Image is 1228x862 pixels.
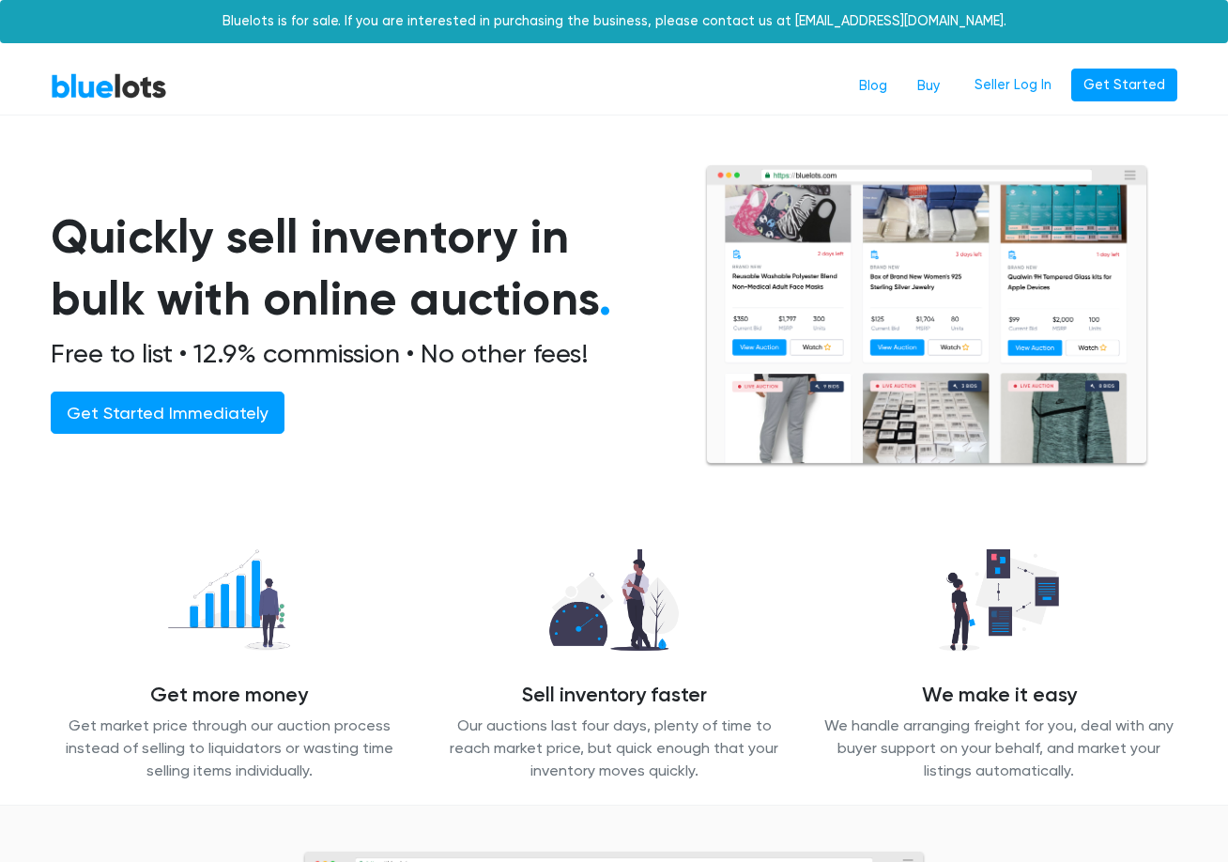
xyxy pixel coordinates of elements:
h2: Free to list • 12.9% commission • No other fees! [51,338,659,370]
a: Blog [844,69,902,104]
h4: We make it easy [821,684,1177,708]
a: Get Started Immediately [51,392,284,434]
img: browserlots-effe8949e13f0ae0d7b59c7c387d2f9fb811154c3999f57e71a08a1b8b46c466.png [704,164,1149,468]
p: Our auctions last four days, plenty of time to reach market price, but quick enough that your inv... [436,715,792,782]
a: Seller Log In [962,69,1064,102]
img: sell_faster-bd2504629311caa3513348c509a54ef7601065d855a39eafb26c6393f8aa8a46.png [534,539,695,661]
p: We handle arranging freight for you, deal with any buyer support on your behalf, and market your ... [821,715,1177,782]
img: we_manage-77d26b14627abc54d025a00e9d5ddefd645ea4957b3cc0d2b85b0966dac19dae.png [924,539,1074,661]
a: Buy [902,69,955,104]
h4: Get more money [51,684,407,708]
p: Get market price through our auction process instead of selling to liquidators or wasting time se... [51,715,407,782]
a: BlueLots [51,72,167,100]
span: . [599,270,611,327]
a: Get Started [1071,69,1177,102]
h4: Sell inventory faster [436,684,792,708]
h1: Quickly sell inventory in bulk with online auctions [51,206,659,331]
img: recover_more-49f15717009a7689fa30a53869d6e2571c06f7df1acb54a68b0676dd95821868.png [152,539,306,661]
